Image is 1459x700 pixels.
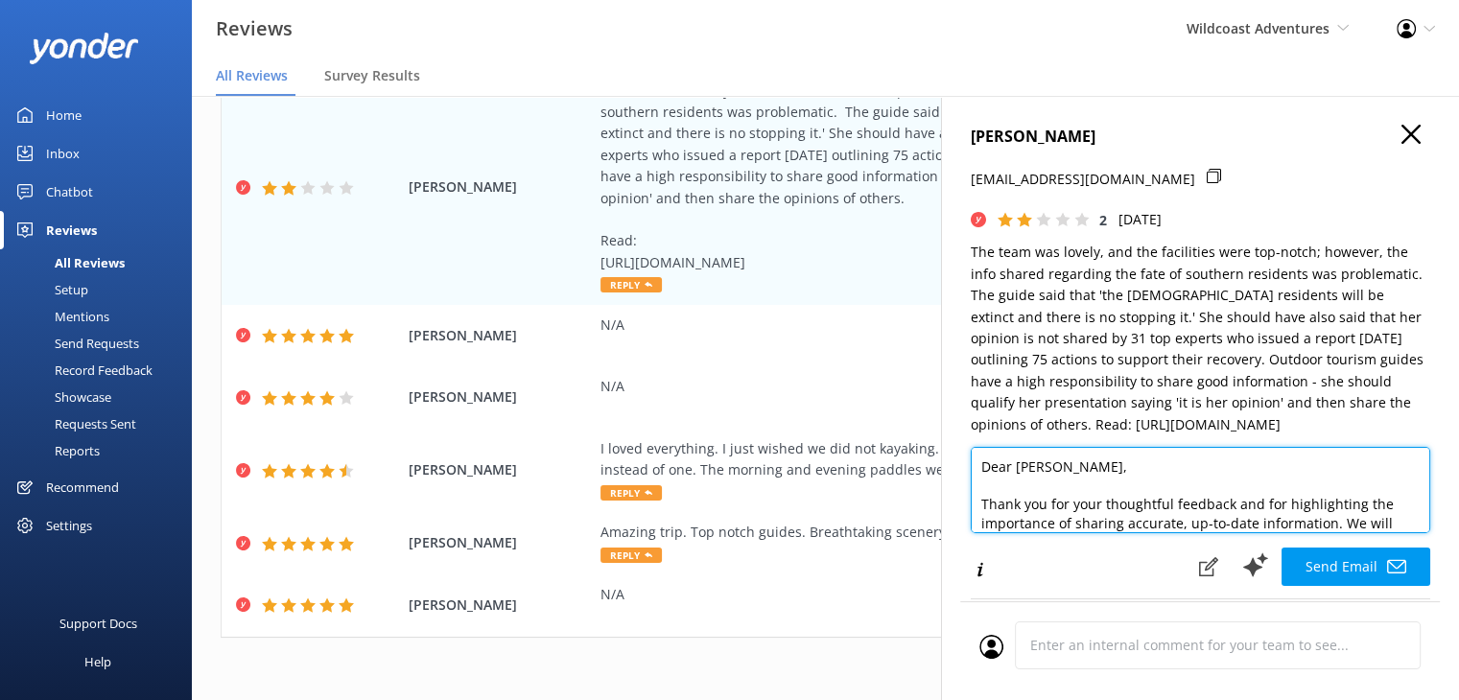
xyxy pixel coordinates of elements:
div: Mentions [12,303,109,330]
div: N/A [600,584,1300,605]
div: Reviews [46,211,97,249]
span: [PERSON_NAME] [409,386,591,408]
span: [PERSON_NAME] [409,459,591,480]
div: Showcase [12,384,111,410]
span: All Reviews [216,66,288,85]
a: All Reviews [12,249,192,276]
img: yonder-white-logo.png [29,33,139,64]
div: Home [46,96,82,134]
div: Reports [12,437,100,464]
div: Help [84,642,111,681]
div: Support Docs [59,604,137,642]
div: I loved everything. I just wished we did not kayaking. I would love to have had two long paddles ... [600,438,1300,481]
span: Reply [600,277,662,292]
div: All Reviews [12,249,125,276]
span: Reply [600,485,662,501]
h4: [PERSON_NAME] [971,125,1430,150]
div: Requests Sent [12,410,136,437]
div: N/A [600,315,1300,336]
a: Record Feedback [12,357,192,384]
a: Requests Sent [12,410,192,437]
div: Record Feedback [12,357,153,384]
div: Send Requests [12,330,139,357]
div: Recommend [46,468,119,506]
span: Reply [600,548,662,563]
div: Setup [12,276,88,303]
button: Send Email [1282,548,1430,586]
div: Inbox [46,134,80,173]
p: The team was lovely, and the facilities were top-notch; however, the info shared regarding the fa... [971,242,1430,435]
textarea: Dear [PERSON_NAME], Thank you for your thoughtful feedback and for highlighting the importance of... [971,447,1430,533]
h3: Reviews [216,13,293,44]
div: The team was lovely, and the facilities were top-notch; however, the info shared regarding the fa... [600,81,1300,274]
span: [PERSON_NAME] [409,176,591,198]
span: Wildcoast Adventures [1187,19,1330,37]
div: N/A [600,376,1300,397]
div: Settings [46,506,92,545]
span: [PERSON_NAME] [409,532,591,553]
a: Setup [12,276,192,303]
span: Survey Results [324,66,420,85]
p: [DATE] [1118,209,1162,230]
p: [EMAIL_ADDRESS][DOMAIN_NAME] [971,169,1195,190]
a: Showcase [12,384,192,410]
a: Mentions [12,303,192,330]
a: Reports [12,437,192,464]
button: Close [1401,125,1421,146]
a: Send Requests [12,330,192,357]
div: Chatbot [46,173,93,211]
div: Amazing trip. Top notch guides. Breathtaking scenery. Most excellent glamping. Highly recommend! [600,522,1300,543]
span: [PERSON_NAME] [409,325,591,346]
span: 2 [1099,211,1107,229]
span: [PERSON_NAME] [409,595,591,616]
img: user_profile.svg [979,635,1003,659]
